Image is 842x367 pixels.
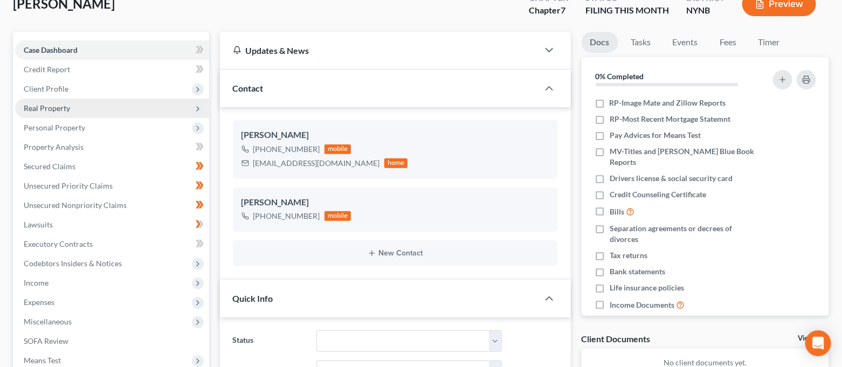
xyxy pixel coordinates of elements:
div: Updates & News [233,45,526,56]
span: SOFA Review [24,336,68,345]
span: Case Dashboard [24,45,78,54]
a: Property Analysis [15,137,209,157]
div: Open Intercom Messenger [805,330,831,356]
span: Quick Info [233,293,273,303]
span: Secured Claims [24,162,75,171]
span: Unsecured Priority Claims [24,181,113,190]
span: Miscellaneous [24,317,72,326]
div: [PERSON_NAME] [241,129,549,142]
a: Unsecured Nonpriority Claims [15,196,209,215]
div: home [384,158,408,168]
span: Life insurance policies [610,282,684,293]
a: Credit Report [15,60,209,79]
span: Property Analysis [24,142,84,151]
a: Timer [750,32,789,53]
span: Bank statements [610,266,665,277]
a: Events [664,32,707,53]
label: Status [227,330,312,352]
div: [EMAIL_ADDRESS][DOMAIN_NAME] [253,158,380,169]
span: Credit Report [24,65,70,74]
span: MV-Titles and [PERSON_NAME] Blue Book Reports [610,146,758,168]
span: Separation agreements or decrees of divorces [610,223,758,245]
a: Unsecured Priority Claims [15,176,209,196]
a: Docs [582,32,618,53]
a: SOFA Review [15,331,209,351]
span: Income Documents [610,300,674,310]
span: Tax returns [610,250,647,261]
span: Executory Contracts [24,239,93,248]
span: Means Test [24,356,61,365]
div: [PERSON_NAME] [241,196,549,209]
div: NYNB [686,4,725,17]
span: Codebtors Insiders & Notices [24,259,122,268]
span: Expenses [24,297,54,307]
a: Secured Claims [15,157,209,176]
span: RP-Most Recent Mortgage Statemnt [610,114,730,124]
span: Personal Property [24,123,85,132]
span: Drivers license & social security card [610,173,733,184]
div: mobile [325,211,351,221]
div: [PHONE_NUMBER] [253,211,320,221]
button: New Contact [241,249,549,258]
a: View All [798,335,825,342]
span: Bills [610,206,624,217]
a: Lawsuits [15,215,209,234]
strong: 0% Completed [596,72,644,81]
span: 7 [561,5,565,15]
a: Fees [711,32,746,53]
span: Contact [233,83,264,93]
a: Tasks [623,32,660,53]
span: Real Property [24,103,70,113]
span: Client Profile [24,84,68,93]
div: Client Documents [582,333,651,344]
span: Income [24,278,49,287]
span: RP-Image Mate and Zillow Reports [610,98,726,108]
a: Executory Contracts [15,234,209,254]
div: Chapter [529,4,568,17]
span: Lawsuits [24,220,53,229]
span: Pay Advices for Means Test [610,130,701,141]
div: [PHONE_NUMBER] [253,144,320,155]
a: Case Dashboard [15,40,209,60]
div: FILING THIS MONTH [585,4,669,17]
div: mobile [325,144,351,154]
span: Unsecured Nonpriority Claims [24,200,127,210]
span: Credit Counseling Certificate [610,189,706,200]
